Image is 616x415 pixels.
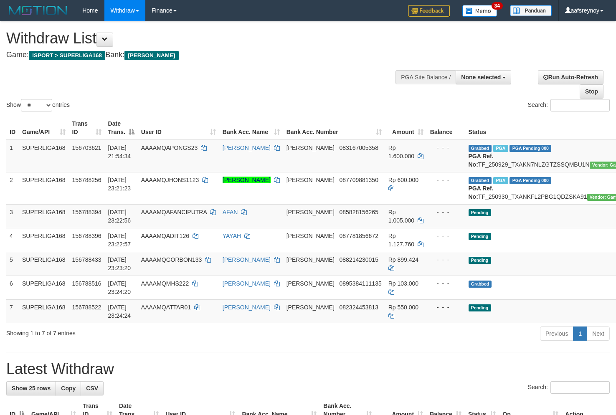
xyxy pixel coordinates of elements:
td: SUPERLIGA168 [19,299,69,323]
a: [PERSON_NAME] [223,144,271,151]
td: SUPERLIGA168 [19,172,69,204]
td: 1 [6,140,19,172]
td: SUPERLIGA168 [19,252,69,276]
th: Bank Acc. Number: activate to sort column ascending [283,116,385,140]
span: CSV [86,385,98,392]
input: Search: [550,381,610,394]
span: Rp 103.000 [388,280,418,287]
a: Run Auto-Refresh [538,70,603,84]
span: Marked by aafromsomean [493,177,508,184]
span: Rp 550.000 [388,304,418,311]
a: Stop [580,84,603,99]
input: Search: [550,99,610,111]
a: Previous [540,326,573,341]
span: Grabbed [469,177,492,184]
span: Pending [469,209,491,216]
span: Copy 082324453813 to clipboard [340,304,378,311]
label: Search: [528,381,610,394]
span: PGA Pending [510,145,551,152]
td: 4 [6,228,19,252]
span: AAAAMQADIT126 [141,233,189,239]
th: Amount: activate to sort column ascending [385,116,427,140]
span: 156788522 [72,304,101,311]
span: Rp 899.424 [388,256,418,263]
div: - - - [430,279,462,288]
span: [PERSON_NAME] [286,256,335,263]
td: SUPERLIGA168 [19,276,69,299]
a: AFAN [223,209,238,215]
span: [DATE] 23:24:24 [108,304,131,319]
span: 156788396 [72,233,101,239]
div: - - - [430,208,462,216]
span: AAAAMQAFANCIPUTRA [141,209,207,215]
th: Trans ID: activate to sort column ascending [69,116,105,140]
span: Pending [469,304,491,311]
span: Copy 085828156265 to clipboard [340,209,378,215]
label: Search: [528,99,610,111]
span: 156703621 [72,144,101,151]
h1: Withdraw List [6,30,402,47]
span: [DATE] 23:24:20 [108,280,131,295]
a: [PERSON_NAME] [223,177,271,183]
th: Balance [427,116,465,140]
span: [DATE] 21:54:34 [108,144,131,159]
th: Date Trans.: activate to sort column descending [105,116,138,140]
span: Marked by aafchhiseyha [493,145,508,152]
img: Button%20Memo.svg [462,5,497,17]
span: [PERSON_NAME] [286,304,335,311]
td: 6 [6,276,19,299]
a: [PERSON_NAME] [223,304,271,311]
h4: Game: Bank: [6,51,402,59]
span: [DATE] 23:21:23 [108,177,131,192]
a: Show 25 rows [6,381,56,395]
span: Copy 088214230015 to clipboard [340,256,378,263]
img: panduan.png [510,5,552,16]
span: 34 [492,2,503,10]
label: Show entries [6,99,70,111]
button: None selected [456,70,511,84]
img: MOTION_logo.png [6,4,70,17]
td: 7 [6,299,19,323]
th: Bank Acc. Name: activate to sort column ascending [219,116,283,140]
span: [DATE] 23:22:57 [108,233,131,248]
span: Rp 1.127.760 [388,233,414,248]
span: [DATE] 23:22:56 [108,209,131,224]
span: None selected [461,74,501,81]
span: 156788433 [72,256,101,263]
div: Showing 1 to 7 of 7 entries [6,326,251,337]
span: AAAAMQMHS222 [141,280,189,287]
span: Rp 600.000 [388,177,418,183]
span: Copy 0895384111135 to clipboard [340,280,382,287]
span: Copy 083167005358 to clipboard [340,144,378,151]
span: AAAAMQGORBON133 [141,256,202,263]
span: [DATE] 23:23:20 [108,256,131,271]
div: - - - [430,144,462,152]
td: SUPERLIGA168 [19,204,69,228]
b: PGA Ref. No: [469,185,494,200]
span: AAAAMQJHONS1123 [141,177,199,183]
span: [PERSON_NAME] [286,233,335,239]
th: User ID: activate to sort column ascending [138,116,219,140]
div: - - - [430,303,462,311]
span: [PERSON_NAME] [286,144,335,151]
div: - - - [430,176,462,184]
span: Grabbed [469,145,492,152]
h1: Latest Withdraw [6,361,610,377]
span: Copy 087781856672 to clipboard [340,233,378,239]
span: Grabbed [469,281,492,288]
a: Copy [56,381,81,395]
span: Copy 087709881350 to clipboard [340,177,378,183]
span: PGA Pending [510,177,551,184]
a: Next [587,326,610,341]
div: PGA Site Balance / [395,70,456,84]
span: Pending [469,257,491,264]
a: 1 [573,326,587,341]
td: 5 [6,252,19,276]
a: [PERSON_NAME] [223,256,271,263]
span: ISPORT > SUPERLIGA168 [29,51,105,60]
td: 3 [6,204,19,228]
span: [PERSON_NAME] [286,209,335,215]
td: 2 [6,172,19,204]
a: [PERSON_NAME] [223,280,271,287]
span: 156788516 [72,280,101,287]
